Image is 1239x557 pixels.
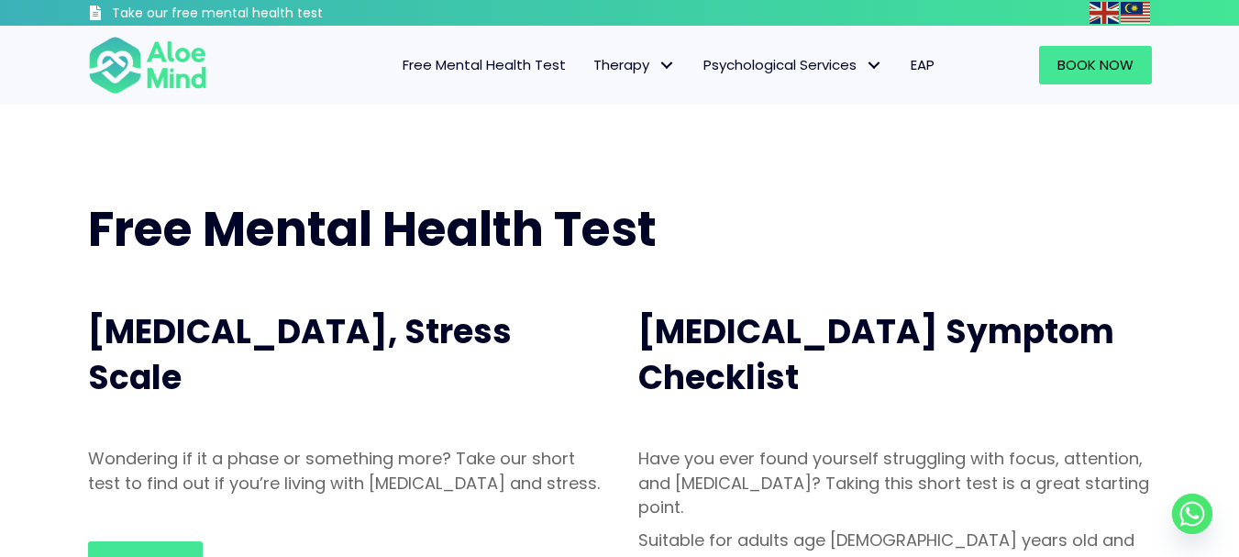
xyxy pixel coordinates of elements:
span: Therapy: submenu [654,52,680,79]
a: English [1090,2,1121,23]
img: Aloe mind Logo [88,35,207,95]
img: en [1090,2,1119,24]
span: Psychological Services [703,55,883,74]
a: TherapyTherapy: submenu [580,46,690,84]
a: EAP [897,46,948,84]
span: Therapy [593,55,676,74]
a: Free Mental Health Test [389,46,580,84]
span: Psychological Services: submenu [861,52,888,79]
a: Psychological ServicesPsychological Services: submenu [690,46,897,84]
a: Book Now [1039,46,1152,84]
h3: Take our free mental health test [112,5,421,23]
span: [MEDICAL_DATA], Stress Scale [88,308,512,401]
span: Free Mental Health Test [88,195,657,262]
span: Book Now [1057,55,1134,74]
p: Wondering if it a phase or something more? Take our short test to find out if you’re living with ... [88,447,602,495]
nav: Menu [231,46,948,84]
a: Take our free mental health test [88,5,421,26]
p: Have you ever found yourself struggling with focus, attention, and [MEDICAL_DATA]? Taking this sh... [638,447,1152,518]
span: [MEDICAL_DATA] Symptom Checklist [638,308,1114,401]
span: EAP [911,55,935,74]
a: Malay [1121,2,1152,23]
img: ms [1121,2,1150,24]
a: Whatsapp [1172,494,1212,534]
span: Free Mental Health Test [403,55,566,74]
